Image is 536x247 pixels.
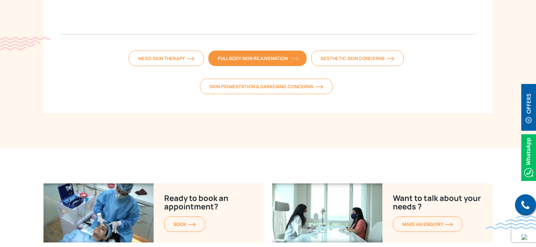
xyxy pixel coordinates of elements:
[521,134,536,181] img: Whatsappicon
[272,183,382,242] img: Ready-to-book
[43,183,154,242] img: Want-to-talk-about
[174,221,196,227] span: BOOK
[291,57,299,61] img: orange-arrow
[188,222,196,227] img: orange-arrow
[208,51,307,66] a: Full Body Skin Rejuvenationorange-arrow
[393,194,482,211] p: Want to talk about your needs ?
[218,55,297,61] span: Full Body Skin Rejuvenation
[315,85,323,89] img: orange-arrow
[521,153,536,161] a: Whatsappicon
[485,215,536,229] img: bluewave
[187,57,194,61] img: orange-arrow
[164,194,253,211] p: Ready to book an appointment?
[164,216,205,232] a: BOOKorange-arrow
[522,234,527,240] img: up-blue-arrow.svg
[138,55,194,61] span: Meso Skin Therapy
[445,222,453,227] img: orange-arrow
[209,83,323,90] span: Skin Pigmentation & Darkening Concerns
[311,51,404,66] a: Aesthetic Skin Concernsorange-arrow
[321,55,394,61] span: Aesthetic Skin Concerns
[200,79,333,94] a: Skin Pigmentation & Darkening Concernsorange-arrow
[393,216,462,232] a: MAKE AN enquiryorange-arrow
[387,57,394,61] img: orange-arrow
[402,221,453,227] span: MAKE AN enquiry
[129,51,204,66] a: Meso Skin Therapyorange-arrow
[521,84,536,131] img: offerBt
